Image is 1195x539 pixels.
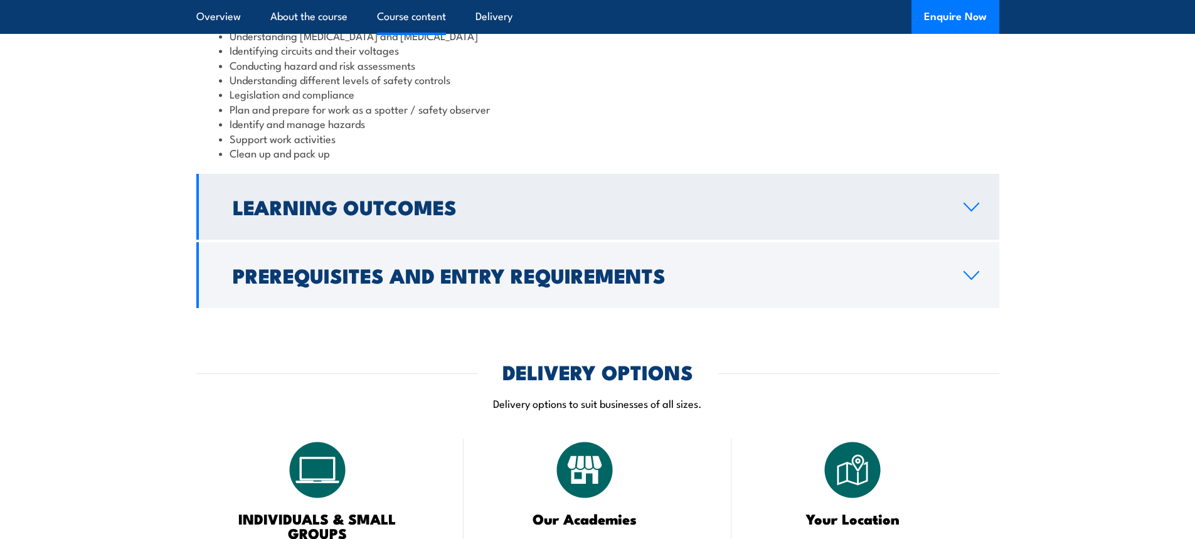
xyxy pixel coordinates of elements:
[196,174,999,240] a: Learning Outcomes
[219,116,977,131] li: Identify and manage hazards
[196,242,999,308] a: Prerequisites and Entry Requirements
[495,511,675,526] h3: Our Academies
[219,146,977,160] li: Clean up and pack up
[219,28,977,43] li: Understanding [MEDICAL_DATA] and [MEDICAL_DATA]
[219,87,977,101] li: Legislation and compliance
[196,396,999,410] p: Delivery options to suit businesses of all sizes.
[219,58,977,72] li: Conducting hazard and risk assessments
[233,198,943,215] h2: Learning Outcomes
[763,511,943,526] h3: Your Location
[502,363,693,380] h2: DELIVERY OPTIONS
[219,43,977,57] li: Identifying circuits and their voltages
[219,102,977,116] li: Plan and prepare for work as a spotter / safety observer
[233,266,943,284] h2: Prerequisites and Entry Requirements
[219,72,977,87] li: Understanding different levels of safety controls
[219,131,977,146] li: Support work activities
